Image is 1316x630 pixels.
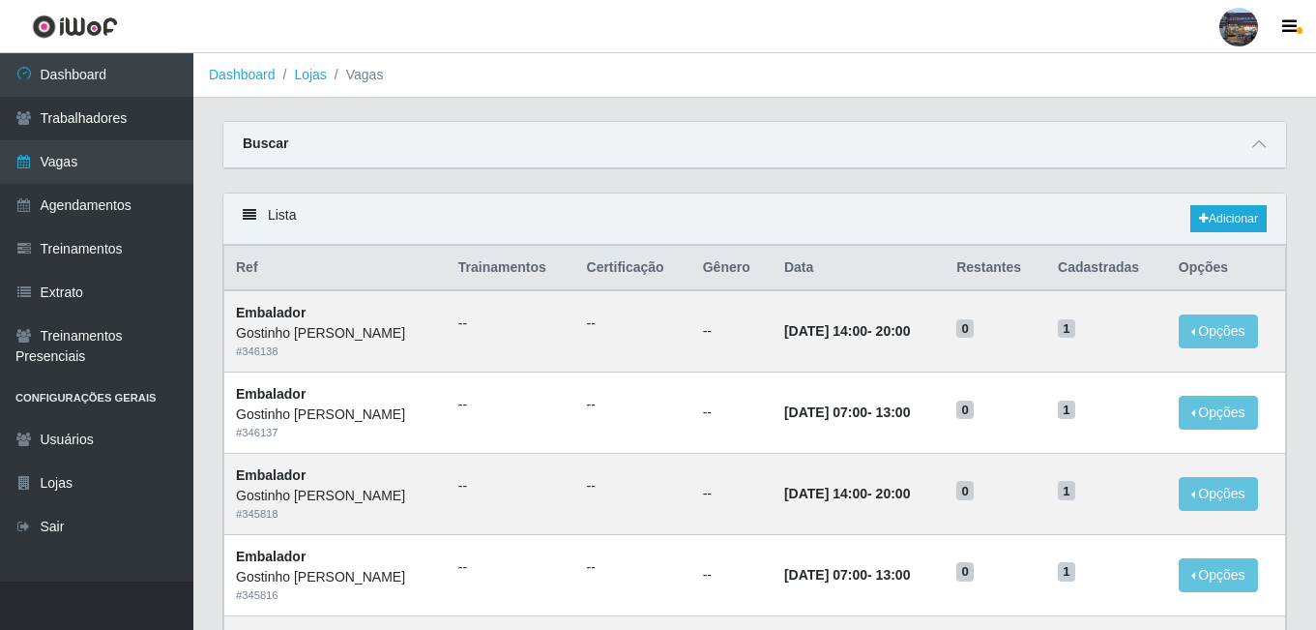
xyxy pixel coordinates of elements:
[575,246,691,291] th: Certificação
[236,506,435,523] div: # 345818
[876,486,911,501] time: 20:00
[876,323,911,339] time: 20:00
[784,405,910,420] strong: -
[956,481,974,500] span: 0
[784,486,910,501] strong: -
[784,323,910,339] strong: -
[876,567,911,583] time: 13:00
[458,557,564,578] ul: --
[327,65,384,85] li: Vagas
[447,246,575,291] th: Trainamentos
[784,323,867,339] time: [DATE] 14:00
[691,534,773,615] td: --
[773,246,945,291] th: Data
[193,53,1316,98] nav: breadcrumb
[587,395,680,415] ul: --
[784,567,910,583] strong: -
[1179,558,1258,592] button: Opções
[587,476,680,496] ul: --
[236,405,435,425] div: Gostinho [PERSON_NAME]
[236,467,306,483] strong: Embalador
[691,373,773,454] td: --
[236,323,435,344] div: Gostinho [PERSON_NAME]
[1190,205,1267,232] a: Adicionar
[243,135,288,151] strong: Buscar
[1179,396,1258,430] button: Opções
[236,587,435,604] div: # 345816
[784,486,867,501] time: [DATE] 14:00
[236,486,435,506] div: Gostinho [PERSON_NAME]
[945,246,1046,291] th: Restantes
[784,405,867,420] time: [DATE] 07:00
[956,319,974,339] span: 0
[956,401,974,420] span: 0
[209,67,276,82] a: Dashboard
[587,557,680,578] ul: --
[236,344,435,360] div: # 346138
[1058,562,1075,582] span: 1
[236,425,435,441] div: # 346137
[458,314,564,334] ul: --
[691,246,773,291] th: Gênero
[691,290,773,372] td: --
[1179,477,1258,511] button: Opções
[956,562,974,582] span: 0
[458,476,564,496] ul: --
[1058,481,1075,500] span: 1
[691,453,773,534] td: --
[784,567,867,583] time: [DATE] 07:00
[294,67,326,82] a: Lojas
[236,386,306,402] strong: Embalador
[1179,315,1258,348] button: Opções
[236,305,306,320] strong: Embalador
[223,194,1286,245] div: Lista
[224,246,447,291] th: Ref
[458,395,564,415] ul: --
[236,549,306,564] strong: Embalador
[1058,319,1075,339] span: 1
[876,405,911,420] time: 13:00
[1046,246,1167,291] th: Cadastradas
[32,15,118,39] img: CoreUI Logo
[236,567,435,587] div: Gostinho [PERSON_NAME]
[1167,246,1286,291] th: Opções
[1058,401,1075,420] span: 1
[587,314,680,334] ul: --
